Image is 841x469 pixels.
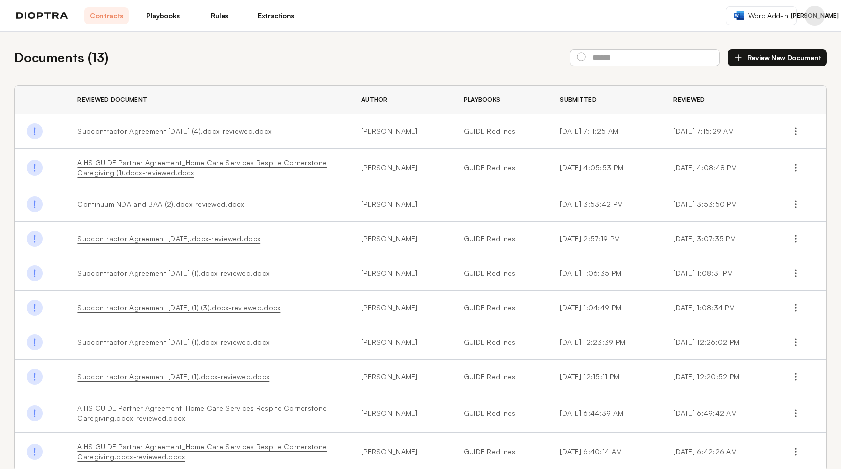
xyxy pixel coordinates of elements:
[27,444,43,460] img: Done
[349,325,452,360] td: [PERSON_NAME]
[27,265,43,281] img: Done
[548,394,661,433] td: [DATE] 6:44:39 AM
[27,369,43,385] img: Done
[77,200,244,208] a: Continuum NDA and BAA (2).docx-reviewed.docx
[728,49,827,66] button: Review New Document
[805,6,825,26] div: Jacques Arnoux
[349,360,452,394] td: [PERSON_NAME]
[349,394,452,433] td: [PERSON_NAME]
[805,6,825,26] button: Profile menu
[791,12,838,20] span: [PERSON_NAME]
[77,234,260,243] a: Subcontractor Agreement [DATE].docx-reviewed.docx
[27,405,43,421] img: Done
[77,269,269,277] a: Subcontractor Agreement [DATE] (1).docx-reviewed.docx
[16,12,68,19] img: logo
[77,127,271,135] a: Subcontractor Agreement [DATE] (4).docx-reviewed.docx
[661,86,775,114] th: Reviewed
[726,6,797,25] a: Word Add-in
[14,48,108,67] h2: Documents ( 13 )
[661,114,775,149] td: [DATE] 7:15:29 AM
[77,338,269,346] a: Subcontractor Agreement [DATE] (1).docx-reviewed.docx
[661,187,775,222] td: [DATE] 3:53:50 PM
[661,149,775,187] td: [DATE] 4:08:48 PM
[452,86,548,114] th: Playbooks
[734,11,744,20] img: word
[661,394,775,433] td: [DATE] 6:49:42 AM
[748,11,788,21] span: Word Add-in
[548,187,661,222] td: [DATE] 3:53:42 PM
[464,447,536,457] a: GUIDE Redlines
[349,256,452,291] td: [PERSON_NAME]
[27,123,43,139] img: Done
[65,86,349,114] th: Reviewed Document
[27,300,43,316] img: Done
[661,360,775,394] td: [DATE] 12:20:52 PM
[464,372,536,382] a: GUIDE Redlines
[548,325,661,360] td: [DATE] 12:23:39 PM
[27,231,43,247] img: Done
[548,114,661,149] td: [DATE] 7:11:25 AM
[548,360,661,394] td: [DATE] 12:15:11 PM
[77,372,269,381] a: Subcontractor Agreement [DATE] (1).docx-reviewed.docx
[548,256,661,291] td: [DATE] 1:06:35 PM
[197,7,242,24] a: Rules
[464,268,536,278] a: GUIDE Redlines
[77,158,327,177] a: AIHS GUIDE Partner Agreement_Home Care Services Respite Cornerstone Caregiving (1).docx-reviewed....
[464,163,536,173] a: GUIDE Redlines
[77,404,327,422] a: AIHS GUIDE Partner Agreement_Home Care Services Respite Cornerstone Caregiving.docx-reviewed.docx
[27,334,43,350] img: Done
[27,160,43,176] img: Done
[464,234,536,244] a: GUIDE Redlines
[548,291,661,325] td: [DATE] 1:04:49 PM
[548,149,661,187] td: [DATE] 4:05:53 PM
[464,303,536,313] a: GUIDE Redlines
[349,291,452,325] td: [PERSON_NAME]
[464,337,536,347] a: GUIDE Redlines
[77,442,327,461] a: AIHS GUIDE Partner Agreement_Home Care Services Respite Cornerstone Caregiving.docx-reviewed.docx
[548,86,661,114] th: Submitted
[349,187,452,222] td: [PERSON_NAME]
[349,222,452,256] td: [PERSON_NAME]
[349,114,452,149] td: [PERSON_NAME]
[254,7,298,24] a: Extractions
[77,303,280,312] a: Subcontractor Agreement [DATE] (1) (3).docx-reviewed.docx
[27,196,43,212] img: Done
[349,86,452,114] th: Author
[464,126,536,136] a: GUIDE Redlines
[661,291,775,325] td: [DATE] 1:08:34 PM
[464,408,536,418] a: GUIDE Redlines
[84,7,129,24] a: Contracts
[661,256,775,291] td: [DATE] 1:08:31 PM
[661,222,775,256] td: [DATE] 3:07:35 PM
[548,222,661,256] td: [DATE] 2:57:19 PM
[141,7,185,24] a: Playbooks
[349,149,452,187] td: [PERSON_NAME]
[661,325,775,360] td: [DATE] 12:26:02 PM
